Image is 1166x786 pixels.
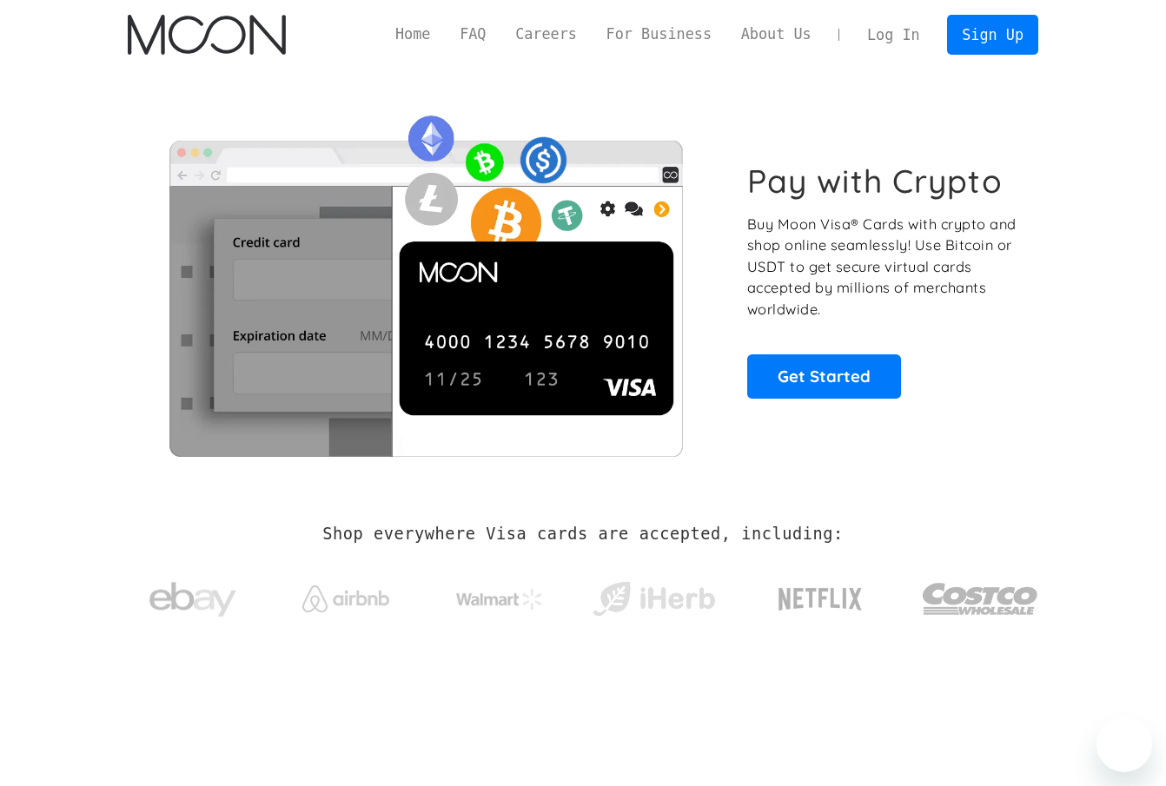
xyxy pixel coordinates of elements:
img: Moon Logo [128,15,285,55]
a: Netflix [743,560,898,630]
iframe: Button to launch messaging window [1096,717,1152,772]
a: Sign Up [947,15,1037,54]
a: Airbnb [282,568,411,621]
a: iHerb [589,559,719,631]
img: ebay [149,572,236,627]
img: Moon Cards let you spend your crypto anywhere Visa is accepted. [128,103,723,456]
h2: Shop everywhere Visa cards are accepted, including: [322,525,843,544]
a: Home [381,23,445,45]
img: Airbnb [302,585,389,612]
img: Walmart [456,589,543,610]
h1: Pay with Crypto [747,162,1003,201]
a: For Business [592,23,726,45]
a: home [128,15,285,55]
img: iHerb [589,577,719,622]
a: FAQ [445,23,500,45]
a: Log In [852,16,934,54]
p: Buy Moon Visa® Cards with crypto and shop online seamlessly! Use Bitcoin or USDT to get secure vi... [747,214,1019,320]
a: Get Started [747,354,901,398]
a: Careers [500,23,591,45]
img: Netflix [777,578,864,621]
img: Costco [922,566,1038,631]
a: About Us [726,23,826,45]
a: ebay [128,555,257,636]
a: Walmart [435,571,565,618]
a: Costco [922,549,1038,640]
